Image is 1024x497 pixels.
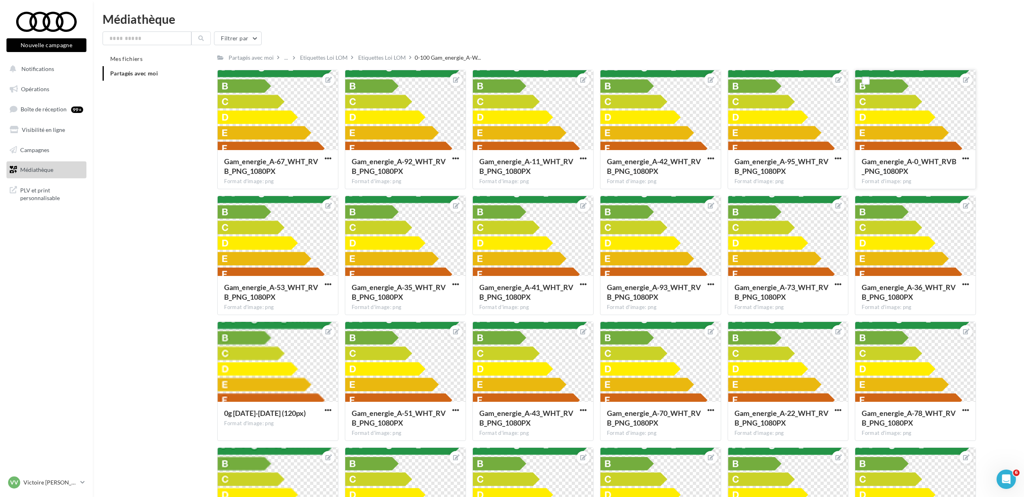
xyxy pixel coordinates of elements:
div: Format d'image: png [352,430,459,437]
span: Gam_energie_A-36_WHT_RVB_PNG_1080PX [862,283,956,301]
span: Gam_energie_A-41_WHT_RVB_PNG_1080PX [479,283,573,301]
div: 99+ [71,106,83,113]
span: 0-100 Gam_energie_A-W... [415,54,481,62]
div: Format d'image: png [862,304,969,311]
a: PLV et print personnalisable [5,182,88,205]
a: Médiathèque [5,161,88,178]
a: Visibilité en ligne [5,121,88,138]
div: Médiathèque [103,13,1014,25]
a: VV Victoire [PERSON_NAME] [6,475,86,490]
span: Gam_energie_A-93_WHT_RVB_PNG_1080PX [607,283,701,301]
a: Opérations [5,81,88,98]
span: Boîte de réception [21,106,67,113]
span: Gam_energie_A-11_WHT_RVB_PNG_1080PX [479,157,573,175]
div: Format d'image: png [607,304,714,311]
div: Format d'image: png [352,304,459,311]
div: Format d'image: png [607,430,714,437]
div: Format d'image: png [862,430,969,437]
div: Etiquettes Loi LOM [358,54,406,62]
span: Gam_energie_A-95_WHT_RVB_PNG_1080PX [734,157,829,175]
div: Format d'image: png [479,304,587,311]
span: 6 [1013,470,1020,476]
span: Gam_energie_A-43_WHT_RVB_PNG_1080PX [479,409,573,427]
span: PLV et print personnalisable [20,185,83,202]
span: Gam_energie_A-35_WHT_RVB_PNG_1080PX [352,283,446,301]
button: Notifications [5,61,85,77]
a: Boîte de réception99+ [5,100,88,118]
span: Gam_energie_A-0_WHT_RVB_PNG_1080PX [862,157,957,175]
span: Gam_energie_A-67_WHT_RVB_PNG_1080PX [224,157,318,175]
iframe: Intercom live chat [997,470,1016,489]
span: Opérations [21,86,49,92]
span: Médiathèque [20,166,53,173]
span: Visibilité en ligne [22,126,65,133]
span: Mes fichiers [110,55,143,62]
div: Format d'image: png [734,304,842,311]
span: Gam_energie_A-53_WHT_RVB_PNG_1080PX [224,283,318,301]
div: Format d'image: png [607,178,714,185]
span: VV [10,478,18,487]
div: Format d'image: png [734,178,842,185]
span: Gam_energie_A-51_WHT_RVB_PNG_1080PX [352,409,446,427]
span: 0g 1080-1080 (120px) [224,409,306,418]
span: Gam_energie_A-42_WHT_RVB_PNG_1080PX [607,157,701,175]
div: Format d'image: png [224,178,332,185]
button: Nouvelle campagne [6,38,86,52]
div: Format d'image: png [479,430,587,437]
span: Gam_energie_A-22_WHT_RVB_PNG_1080PX [734,409,829,427]
div: Format d'image: png [734,430,842,437]
span: Partagés avec moi [110,70,158,77]
div: Format d'image: png [224,420,332,427]
span: Gam_energie_A-78_WHT_RVB_PNG_1080PX [862,409,956,427]
div: Etiquettes Loi LOM [300,54,348,62]
div: Format d'image: png [352,178,459,185]
span: Gam_energie_A-73_WHT_RVB_PNG_1080PX [734,283,829,301]
div: ... [283,52,290,63]
span: Campagnes [20,146,49,153]
a: Campagnes [5,142,88,159]
span: Gam_energie_A-92_WHT_RVB_PNG_1080PX [352,157,446,175]
span: Gam_energie_A-70_WHT_RVB_PNG_1080PX [607,409,701,427]
span: Notifications [21,65,54,72]
div: Format d'image: png [224,304,332,311]
div: Format d'image: png [862,178,969,185]
div: Format d'image: png [479,178,587,185]
div: Partagés avec moi [229,54,274,62]
p: Victoire [PERSON_NAME] [23,478,77,487]
button: Filtrer par [214,31,262,45]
